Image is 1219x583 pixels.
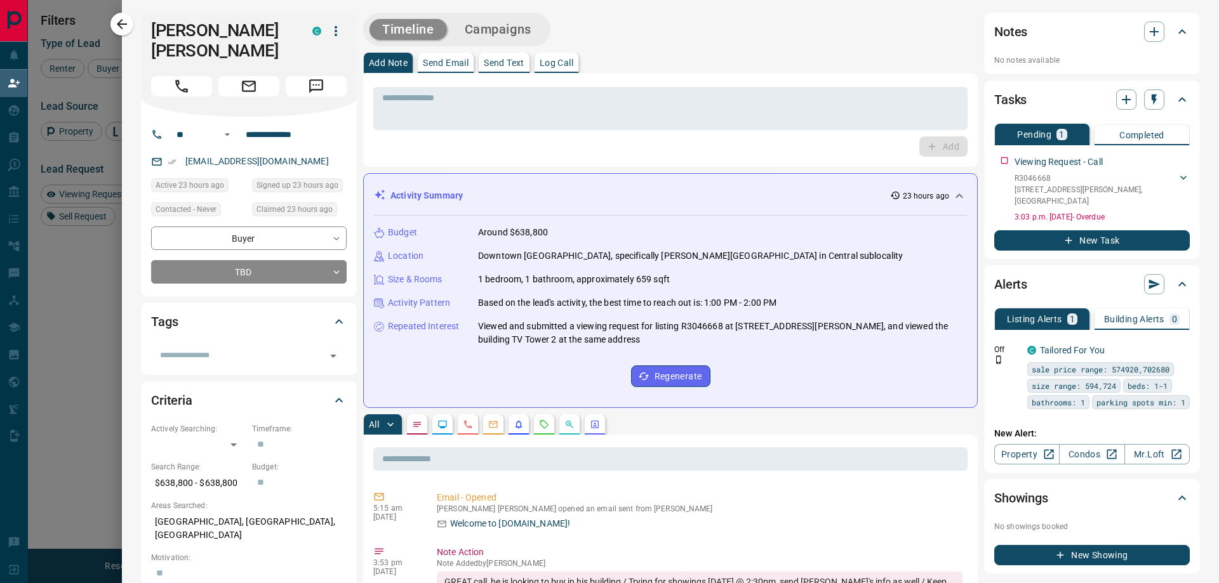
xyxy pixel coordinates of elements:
[156,203,216,216] span: Contacted - Never
[373,558,418,567] p: 3:53 pm
[185,156,329,166] a: [EMAIL_ADDRESS][DOMAIN_NAME]
[994,545,1190,565] button: New Showing
[324,347,342,365] button: Open
[412,419,422,429] svg: Notes
[540,58,573,67] p: Log Call
[373,567,418,576] p: [DATE]
[994,274,1027,294] h2: Alerts
[539,419,549,429] svg: Requests
[151,552,347,563] p: Motivation:
[994,269,1190,299] div: Alerts
[631,365,710,387] button: Regenerate
[369,420,379,429] p: All
[488,419,498,429] svg: Emails
[151,390,192,410] h2: Criteria
[1128,379,1168,392] span: beds: 1-1
[220,127,235,142] button: Open
[478,249,903,263] p: Downtown [GEOGRAPHIC_DATA], specifically [PERSON_NAME][GEOGRAPHIC_DATA] in Central sublocality
[388,226,417,239] p: Budget
[478,273,670,286] p: 1 bedroom, 1 bathroom, approximately 659 sqft
[452,19,544,40] button: Campaigns
[388,320,459,333] p: Repeated Interest
[1040,345,1105,355] a: Tailored For You
[1070,315,1075,324] p: 1
[1015,173,1177,184] p: R3046668
[903,190,949,202] p: 23 hours ago
[256,203,333,216] span: Claimed 23 hours ago
[370,19,447,40] button: Timeline
[312,27,321,36] div: condos.ca
[484,58,524,67] p: Send Text
[437,559,963,568] p: Note Added by [PERSON_NAME]
[388,273,443,286] p: Size & Rooms
[437,504,963,513] p: [PERSON_NAME] [PERSON_NAME] opened an email sent from [PERSON_NAME]
[478,296,776,310] p: Based on the lead's activity, the best time to reach out is: 1:00 PM - 2:00 PM
[151,385,347,416] div: Criteria
[151,500,347,511] p: Areas Searched:
[1017,130,1051,139] p: Pending
[994,355,1003,364] svg: Push Notification Only
[1032,396,1085,409] span: bathrooms: 1
[151,511,347,546] p: [GEOGRAPHIC_DATA], [GEOGRAPHIC_DATA], [GEOGRAPHIC_DATA]
[994,16,1190,47] div: Notes
[1015,184,1177,207] p: [STREET_ADDRESS][PERSON_NAME] , [GEOGRAPHIC_DATA]
[369,58,408,67] p: Add Note
[994,521,1190,532] p: No showings booked
[252,202,347,220] div: Mon Sep 15 2025
[151,260,347,284] div: TBD
[994,230,1190,251] button: New Task
[388,296,450,310] p: Activity Pattern
[994,488,1048,508] h2: Showings
[168,157,177,166] svg: Email Verified
[564,419,575,429] svg: Opportunities
[151,20,293,61] h1: [PERSON_NAME] [PERSON_NAME]
[994,22,1027,42] h2: Notes
[423,58,469,67] p: Send Email
[1119,131,1164,140] p: Completed
[514,419,524,429] svg: Listing Alerts
[1124,444,1190,464] a: Mr.Loft
[252,178,347,196] div: Mon Sep 15 2025
[437,546,963,559] p: Note Action
[994,444,1060,464] a: Property
[994,55,1190,66] p: No notes available
[151,311,178,332] h2: Tags
[218,76,279,96] span: Email
[1015,211,1190,223] p: 3:03 p.m. [DATE] - Overdue
[478,320,967,346] p: Viewed and submitted a viewing request for listing R3046668 at [STREET_ADDRESS][PERSON_NAME], and...
[151,423,246,435] p: Actively Searching:
[450,517,570,530] p: Welcome to [DOMAIN_NAME]!
[1059,130,1064,139] p: 1
[478,226,548,239] p: Around $638,800
[994,483,1190,513] div: Showings
[994,89,1027,110] h2: Tasks
[994,84,1190,115] div: Tasks
[286,76,347,96] span: Message
[252,461,347,473] p: Budget:
[151,226,347,250] div: Buyer
[151,76,212,96] span: Call
[1096,396,1185,409] span: parking spots min: 1
[151,306,347,337] div: Tags
[1104,315,1164,324] p: Building Alerts
[1007,315,1062,324] p: Listing Alerts
[151,461,246,473] p: Search Range:
[252,423,347,435] p: Timeframe:
[994,427,1190,440] p: New Alert:
[1032,379,1116,392] span: size range: 594,724
[437,419,448,429] svg: Lead Browsing Activity
[374,184,967,207] div: Activity Summary23 hours ago
[1172,315,1177,324] p: 0
[994,344,1020,355] p: Off
[151,473,246,494] p: $638,800 - $638,800
[1015,155,1103,169] p: Viewing Request - Call
[1027,346,1036,355] div: condos.ca
[390,189,463,202] p: Activity Summary
[463,419,473,429] svg: Calls
[388,249,423,263] p: Location
[590,419,600,429] svg: Agent Actions
[156,179,224,192] span: Active 23 hours ago
[151,178,246,196] div: Mon Sep 15 2025
[256,179,338,192] span: Signed up 23 hours ago
[373,513,418,521] p: [DATE]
